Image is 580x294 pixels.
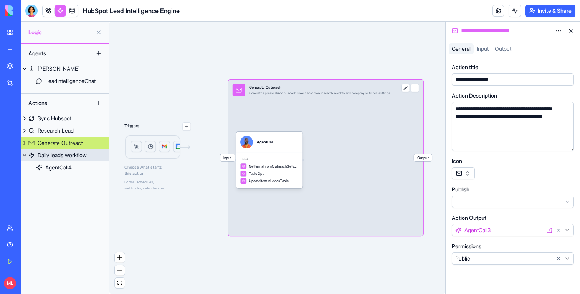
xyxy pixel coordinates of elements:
[452,186,469,193] label: Publish
[21,149,109,161] a: Daily leads workflow
[477,45,489,52] span: Input
[452,243,481,250] label: Permissions
[21,75,109,87] a: LeadIntelligenceChat
[452,214,486,222] label: Action Output
[228,80,423,236] div: InputGenerate OutreachGenerates personalized outreach emails based on research insights and compa...
[249,178,289,184] span: UpdateItemInLeadsTable
[115,265,125,276] button: zoom out
[4,277,16,289] span: ML
[25,47,86,60] div: Agents
[414,154,432,161] span: Output
[124,135,191,160] img: Logic
[21,112,109,125] a: Sync Hubspot
[525,5,575,17] button: Invite & Share
[240,157,299,161] span: Tools
[83,6,180,15] span: HubSpot Lead Intelligence Engine
[124,164,191,177] span: Choose what starts this action
[124,180,167,191] span: Forms, schedules, webhooks, data changes...
[38,65,79,73] div: [PERSON_NAME]
[5,5,53,16] img: logo
[38,127,74,135] div: Research Lead
[115,252,125,263] button: zoom in
[38,115,71,122] div: Sync Hubspot
[220,154,235,161] span: Input
[45,164,72,171] div: AgentCall4
[21,161,109,174] a: AgentCall4
[28,28,93,36] span: Logic
[452,157,462,165] label: Icon
[452,92,497,100] label: Action Description
[249,164,299,169] span: GetItemsFromOutreachSettingsTable
[45,77,96,85] div: LeadIntelligenceChat
[249,171,264,176] span: TableOps
[236,132,303,188] div: AgentCallToolsGetItemsFromOutreachSettingsTableTableOpsUpdateItemInLeadsTable
[21,63,109,75] a: [PERSON_NAME]
[452,63,478,71] label: Action title
[249,85,390,90] div: Generate Outreach
[257,140,273,145] div: AgentCall
[38,139,84,147] div: Generate Outreach
[21,125,109,137] a: Research Lead
[249,91,390,95] div: Generates personalized outreach emails based on research insights and company outreach settings
[38,151,87,159] div: Daily leads workflow
[21,137,109,149] a: Generate Outreach
[495,45,511,52] span: Output
[25,97,86,109] div: Actions
[124,106,191,191] div: TriggersLogicChoose what startsthis actionForms, schedules,webhooks, data changes...
[452,45,471,52] span: General
[115,278,125,288] button: fit view
[124,122,139,131] p: Triggers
